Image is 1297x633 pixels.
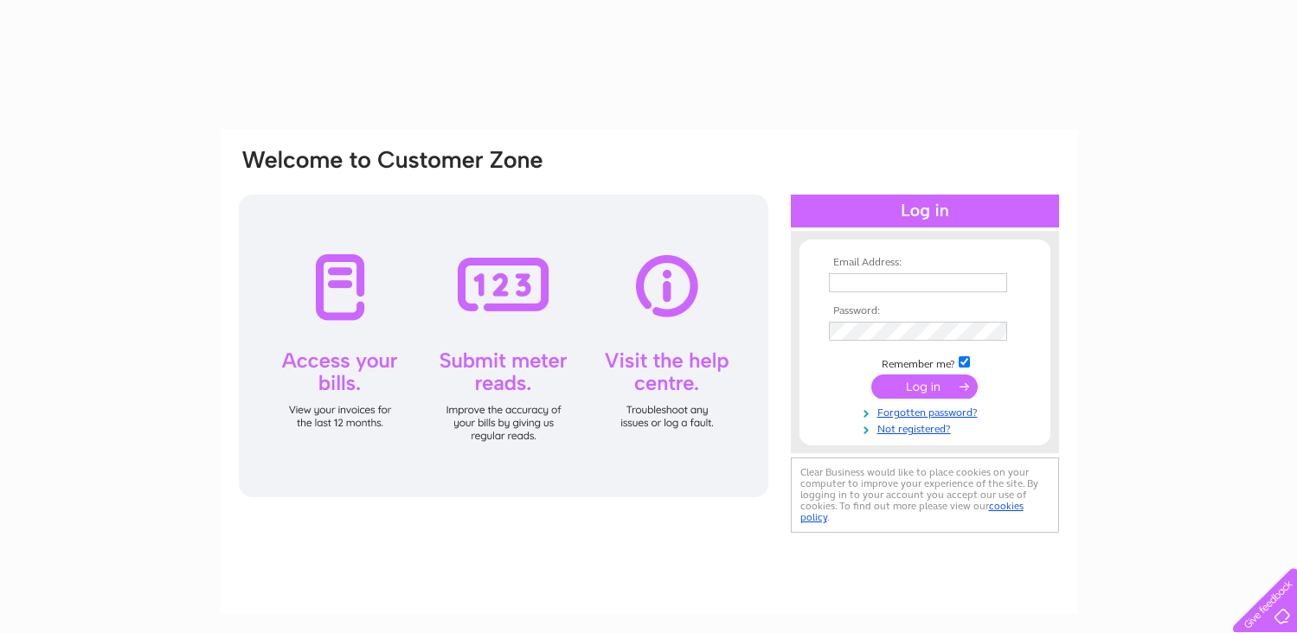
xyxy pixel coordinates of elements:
input: Submit [871,374,978,399]
a: Not registered? [829,419,1025,436]
a: Forgotten password? [829,403,1025,419]
div: Clear Business would like to place cookies on your computer to improve your experience of the sit... [791,457,1059,533]
th: Password: [825,305,1025,317]
td: Remember me? [825,354,1025,371]
th: Email Address: [825,257,1025,269]
a: cookies policy [800,500,1024,523]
